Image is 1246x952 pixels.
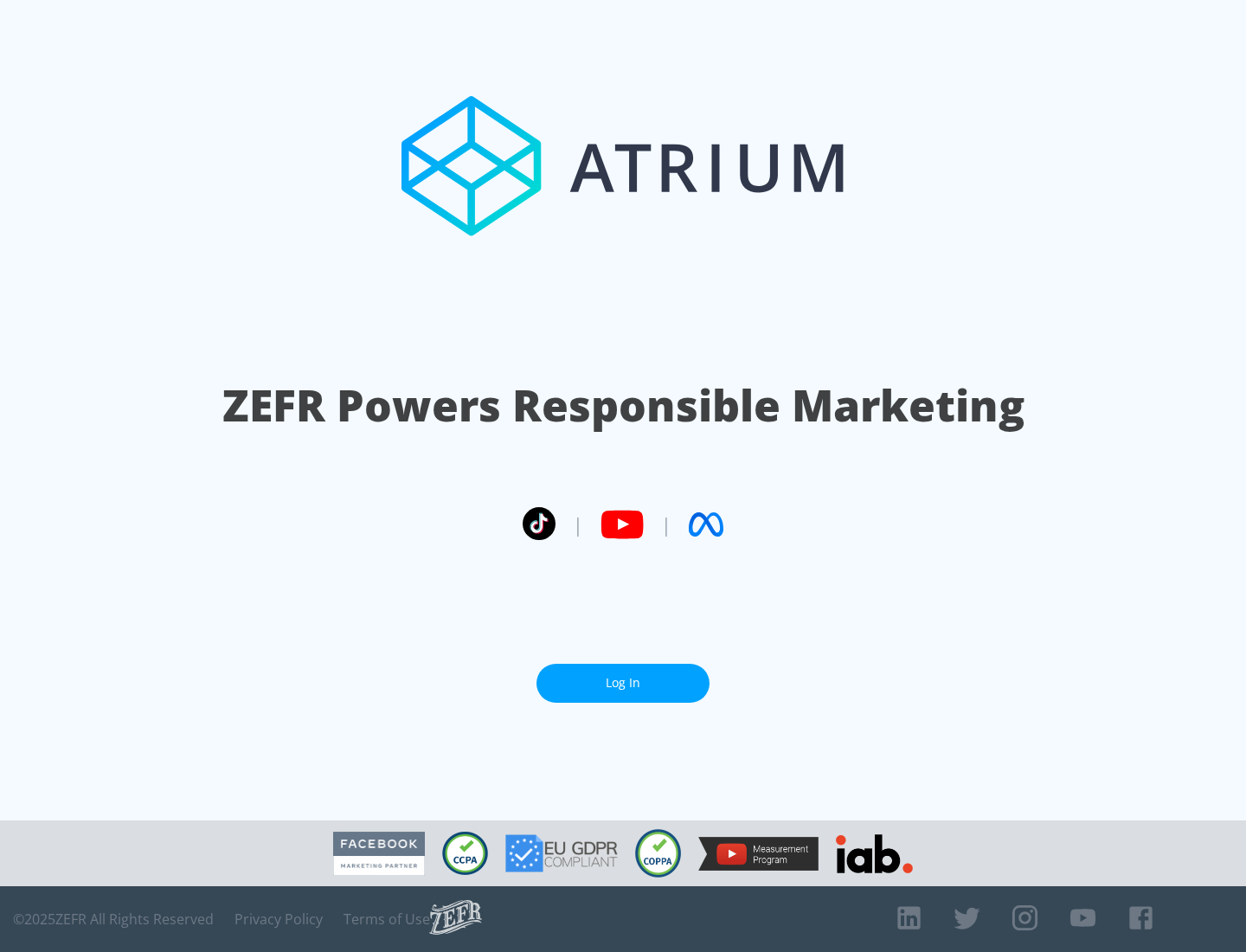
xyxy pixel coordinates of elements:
h1: ZEFR Powers Responsible Marketing [222,376,1024,435]
span: | [661,511,671,537]
a: Log In [536,664,710,703]
img: COPPA Compliant [635,829,681,878]
img: YouTube Measurement Program [698,837,819,871]
img: Facebook Marketing Partner [333,832,425,876]
a: Terms of Use [344,910,430,928]
span: © 2025 ZEFR All Rights Reserved [13,910,214,928]
img: CCPA Compliant [442,832,488,875]
img: GDPR Compliant [505,834,618,872]
span: | [573,511,583,537]
a: Privacy Policy [234,910,323,928]
img: IAB [836,834,913,873]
